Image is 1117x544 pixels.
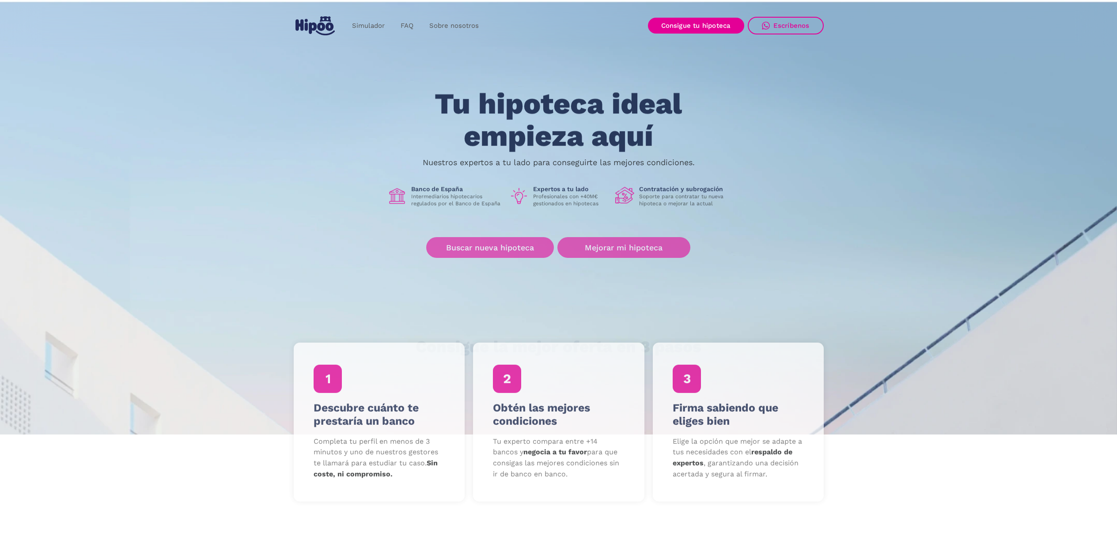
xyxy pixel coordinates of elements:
a: Consigue tu hipoteca [648,18,744,34]
h4: Firma sabiendo que eliges bien [672,401,804,428]
a: Escríbenos [748,17,824,34]
h1: Consigue la mejor oferta en 3 pasos [416,338,701,355]
strong: Sin coste, ni compromiso. [313,459,437,478]
h1: Expertos a tu lado [533,185,608,193]
h4: Obtén las mejores condiciones [493,401,625,428]
p: Elige la opción que mejor se adapte a tus necesidades con el , garantizando una decisión acertada... [672,436,804,480]
a: FAQ [393,17,421,34]
p: Nuestros expertos a tu lado para conseguirte las mejores condiciones. [423,159,695,166]
a: Mejorar mi hipoteca [557,237,690,258]
strong: negocia a tu favor [523,448,587,456]
p: Completa tu perfil en menos de 3 minutos y uno de nuestros gestores te llamará para estudiar tu c... [313,436,445,480]
h4: Descubre cuánto te prestaría un banco [313,401,445,428]
a: Sobre nosotros [421,17,487,34]
p: Tu experto compara entre +14 bancos y para que consigas las mejores condiciones sin ir de banco e... [493,436,625,480]
p: Soporte para contratar tu nueva hipoteca o mejorar la actual [639,193,730,207]
a: Buscar nueva hipoteca [426,237,554,258]
h1: Contratación y subrogación [639,185,730,193]
strong: respaldo de expertos [672,448,792,467]
a: Simulador [344,17,393,34]
a: home [294,13,337,39]
h1: Banco de España [411,185,502,193]
p: Intermediarios hipotecarios regulados por el Banco de España [411,193,502,207]
h1: Tu hipoteca ideal empieza aquí [391,88,726,152]
p: Profesionales con +40M€ gestionados en hipotecas [533,193,608,207]
div: Escríbenos [773,22,810,30]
